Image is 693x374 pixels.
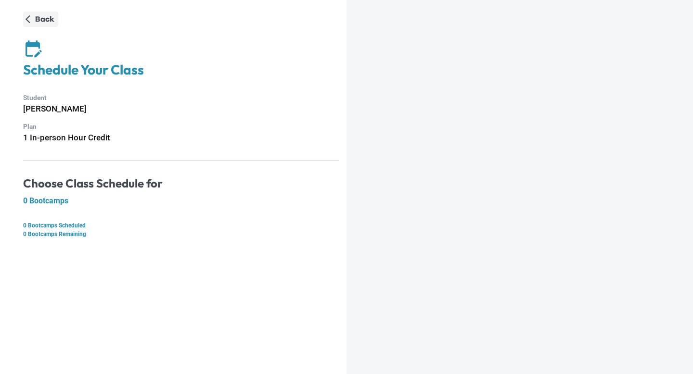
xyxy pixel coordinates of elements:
h6: 1 In-person Hour Credit [23,131,339,144]
h5: 0 Bootcamps [23,196,339,206]
p: 0 Bootcamps Scheduled [23,221,339,230]
h4: Choose Class Schedule for [23,176,339,191]
p: 0 Bootcamps Remaining [23,230,339,238]
p: Plan [23,122,339,132]
h6: [PERSON_NAME] [23,102,339,115]
button: Back [23,12,58,27]
p: Student [23,93,339,103]
h4: Schedule Your Class [23,62,339,78]
p: Back [35,13,54,25]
